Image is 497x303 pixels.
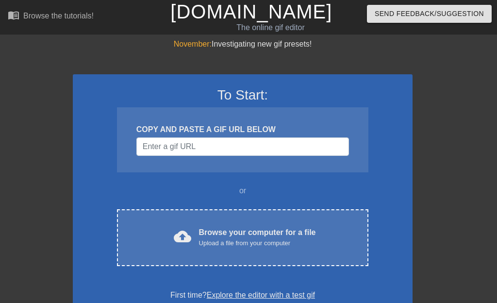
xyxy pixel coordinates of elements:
span: menu_book [8,9,19,21]
input: Username [136,137,349,156]
h3: To Start: [85,87,400,103]
div: Upload a file from your computer [199,238,316,248]
span: Send Feedback/Suggestion [375,8,484,20]
span: cloud_upload [174,228,191,245]
a: Browse the tutorials! [8,9,94,24]
a: [DOMAIN_NAME] [170,1,332,22]
div: Browse the tutorials! [23,12,94,20]
div: Investigating new gif presets! [73,38,413,50]
div: or [98,185,387,197]
a: Explore the editor with a test gif [207,291,315,299]
div: Browse your computer for a file [199,227,316,248]
div: COPY AND PASTE A GIF URL BELOW [136,124,349,135]
div: First time? [85,289,400,301]
span: November: [174,40,212,48]
button: Send Feedback/Suggestion [367,5,492,23]
div: The online gif editor [170,22,370,34]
